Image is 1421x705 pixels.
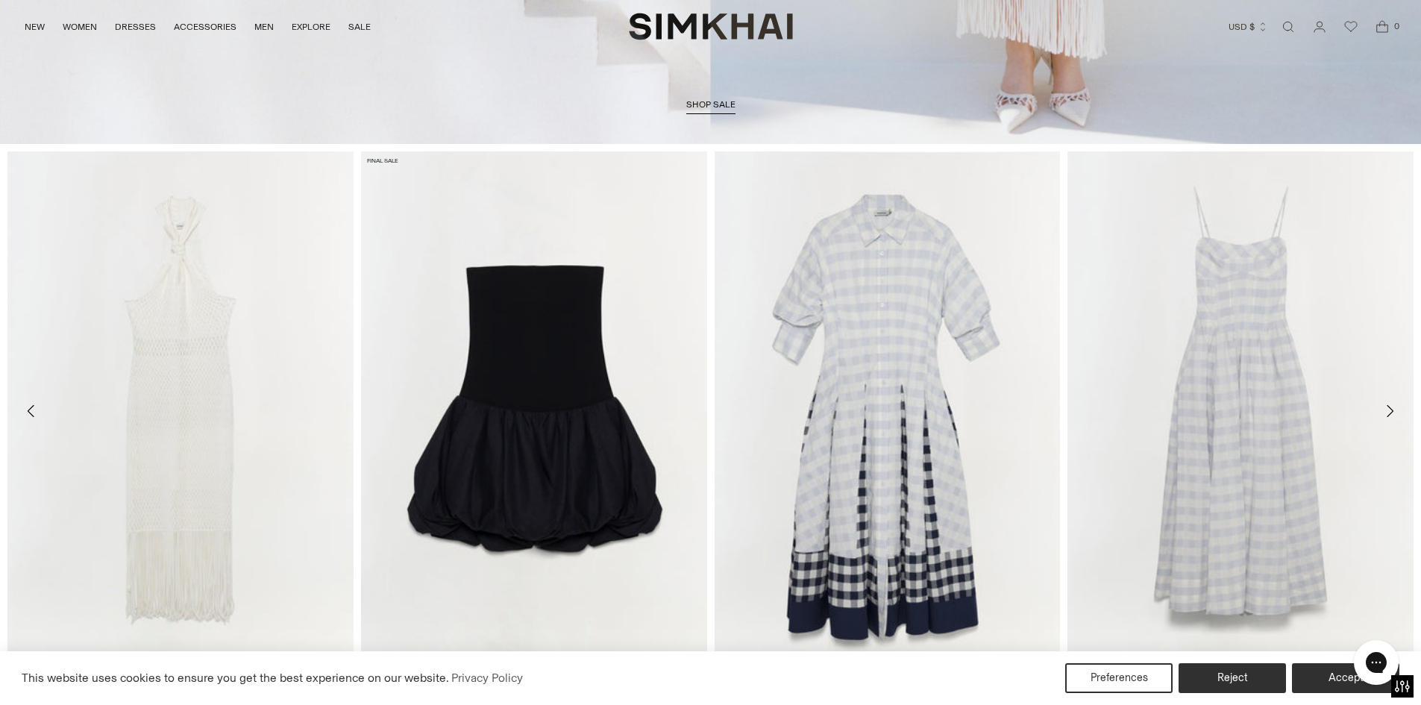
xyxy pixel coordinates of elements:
[7,151,354,671] img: Sanchez Dress
[1346,635,1406,690] iframe: Gorgias live chat messenger
[1229,10,1268,43] button: USD $
[254,10,274,43] a: MEN
[1179,663,1286,693] button: Reject
[115,10,156,43] a: DRESSES
[1067,151,1414,671] img: Kittiya Cotton Midi Dress
[449,667,525,689] a: Privacy Policy (opens in a new tab)
[1305,12,1334,42] a: Go to the account page
[1367,12,1397,42] a: Open cart modal
[63,10,97,43] a: WOMEN
[1373,395,1406,427] button: Move to next carousel slide
[1065,663,1173,693] button: Preferences
[715,151,1061,671] img: Jazz Cotton Midi Dress
[1336,12,1366,42] a: Wishlist
[1292,663,1399,693] button: Accept
[361,151,707,671] img: Pollie Dress
[686,99,735,114] a: shop sale
[1390,19,1403,33] span: 0
[292,10,330,43] a: EXPLORE
[629,12,793,41] a: SIMKHAI
[1273,12,1303,42] a: Open search modal
[174,10,236,43] a: ACCESSORIES
[15,395,48,427] button: Move to previous carousel slide
[686,99,735,110] span: shop sale
[22,671,449,685] span: This website uses cookies to ensure you get the best experience on our website.
[25,10,45,43] a: NEW
[348,10,371,43] a: SALE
